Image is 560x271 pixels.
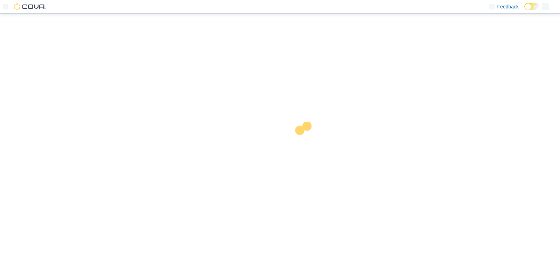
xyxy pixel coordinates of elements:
input: Dark Mode [524,3,539,10]
img: cova-loader [280,116,332,169]
span: Feedback [497,3,519,10]
img: Cova [14,3,45,10]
